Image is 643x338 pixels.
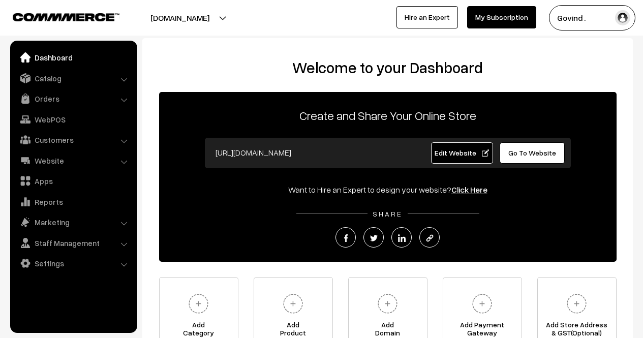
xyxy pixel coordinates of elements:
a: Go To Website [500,142,565,164]
a: Marketing [13,213,134,231]
button: [DOMAIN_NAME] [115,5,245,30]
a: Staff Management [13,234,134,252]
img: user [615,10,630,25]
a: Settings [13,254,134,272]
a: Click Here [451,185,487,195]
a: Reports [13,193,134,211]
img: COMMMERCE [13,13,119,21]
img: plus.svg [374,290,402,318]
a: WebPOS [13,110,134,129]
a: Edit Website [431,142,493,164]
h2: Welcome to your Dashboard [152,58,623,77]
img: plus.svg [468,290,496,318]
a: Website [13,151,134,170]
a: Apps [13,172,134,190]
button: Govind . [549,5,635,30]
a: Catalog [13,69,134,87]
img: plus.svg [185,290,212,318]
p: Create and Share Your Online Store [159,106,617,125]
a: Hire an Expert [396,6,458,28]
a: Dashboard [13,48,134,67]
img: plus.svg [563,290,591,318]
span: Go To Website [508,148,556,157]
a: My Subscription [467,6,536,28]
span: Edit Website [435,148,489,157]
a: Customers [13,131,134,149]
div: Want to Hire an Expert to design your website? [159,183,617,196]
a: Orders [13,89,134,108]
a: COMMMERCE [13,10,102,22]
span: SHARE [368,209,408,218]
img: plus.svg [279,290,307,318]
